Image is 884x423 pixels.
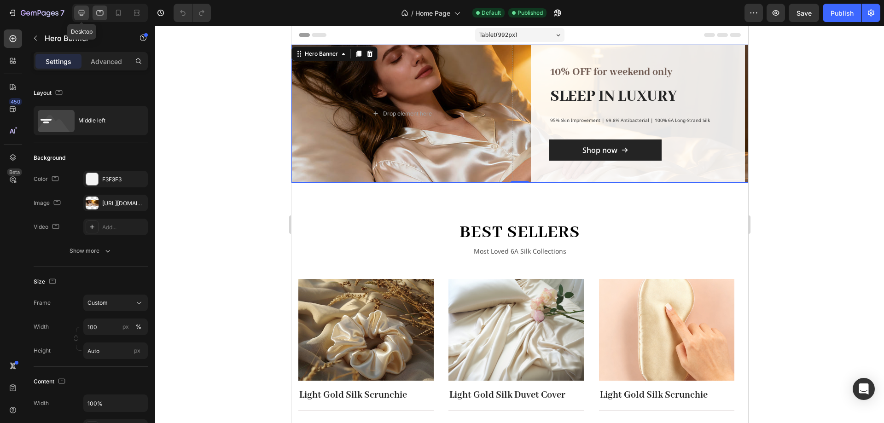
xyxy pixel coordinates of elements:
span: Home Page [415,8,450,18]
div: % [136,323,141,331]
span: / [411,8,413,18]
button: Save [789,4,819,22]
button: Custom [83,295,148,311]
div: Size [34,276,58,288]
span: Save [797,9,812,17]
img: Alt Image [308,253,443,355]
div: px [122,323,129,331]
div: Open Intercom Messenger [853,378,875,400]
button: Publish [823,4,861,22]
p: Light Gold Silk Scrunchie [308,363,442,377]
p: Hero Banner [45,33,123,44]
iframe: Design area [291,26,748,423]
div: 450 [9,98,22,105]
input: px% [83,319,148,335]
div: Video [34,221,61,233]
button: px [133,321,144,332]
span: Custom [87,299,108,307]
div: Image [34,197,63,209]
input: px [83,342,148,359]
label: Width [34,323,49,331]
div: Color [34,173,61,185]
div: Show more [70,246,112,255]
div: [URL][DOMAIN_NAME] [102,199,145,208]
div: Width [34,399,49,407]
div: Content [34,376,67,388]
div: Undo/Redo [174,4,211,22]
label: Height [34,347,51,355]
div: Publish [831,8,854,18]
input: Auto [84,395,147,411]
p: 7 [60,7,64,18]
label: Frame [34,299,51,307]
span: Published [518,9,543,17]
div: Layout [34,87,64,99]
div: Middle left [78,110,134,131]
div: F3F3F3 [102,175,145,184]
button: Show more [34,243,148,259]
button: 7 [4,4,69,22]
p: Advanced [91,57,122,66]
span: Default [482,9,501,17]
button: % [120,321,131,332]
p: Settings [46,57,71,66]
div: Add... [102,223,145,232]
div: Beta [7,168,22,176]
span: px [134,347,140,354]
div: Background [34,154,65,162]
a: Image Title [308,253,443,355]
